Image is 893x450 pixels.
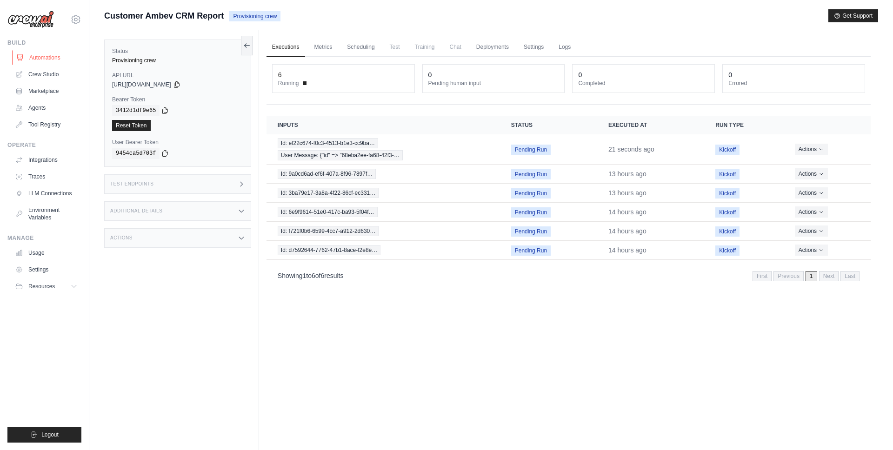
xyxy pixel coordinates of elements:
[11,67,81,82] a: Crew Studio
[278,150,403,160] span: User Message: {"id" => "68eba2ee-fa68-42f3-…
[11,84,81,99] a: Marketplace
[511,188,551,199] span: Pending Run
[7,234,81,242] div: Manage
[597,116,704,134] th: Executed at
[511,207,551,218] span: Pending Run
[795,187,828,199] button: Actions for execution
[715,145,740,155] span: Kickoff
[840,271,860,281] span: Last
[500,116,597,134] th: Status
[278,271,344,280] p: Showing to of results
[795,144,828,155] button: Actions for execution
[112,148,160,159] code: 9454ca5d703f
[104,9,224,22] span: Customer Ambev CRM Report
[846,405,893,450] iframe: Chat Widget
[511,169,551,179] span: Pending Run
[715,245,740,256] span: Kickoff
[11,262,81,277] a: Settings
[715,188,740,199] span: Kickoff
[753,271,860,281] nav: Pagination
[608,246,646,254] time: August 26, 2025 at 22:31 BST
[11,186,81,201] a: LLM Connections
[267,38,305,57] a: Executions
[12,50,82,65] a: Automations
[715,207,740,218] span: Kickoff
[428,70,432,79] div: 0
[278,226,379,236] span: Id: f721f0b6-6599-4cc7-a912-2d630…
[110,235,133,241] h3: Actions
[728,79,859,87] dt: Errored
[341,38,380,57] a: Scheduling
[112,96,243,103] label: Bearer Token
[11,152,81,167] a: Integrations
[278,188,489,198] a: View execution details for Id
[471,38,514,57] a: Deployments
[312,272,315,279] span: 6
[278,207,489,217] a: View execution details for Id
[278,226,489,236] a: View execution details for Id
[608,146,654,153] time: August 27, 2025 at 12:12 BST
[795,206,828,218] button: Actions for execution
[267,116,500,134] th: Inputs
[11,117,81,132] a: Tool Registry
[278,245,381,255] span: Id: d7592644-7762-47b1-8ace-f2e8e…
[11,279,81,294] button: Resources
[608,208,646,216] time: August 26, 2025 at 22:32 BST
[806,271,817,281] span: 1
[11,245,81,260] a: Usage
[112,105,160,116] code: 3412d1df9e65
[444,38,467,56] span: Chat is not available until the deployment is complete
[578,70,582,79] div: 0
[795,225,828,237] button: Actions for execution
[278,138,489,160] a: View execution details for Id
[278,169,489,179] a: View execution details for Id
[553,38,576,57] a: Logs
[518,38,549,57] a: Settings
[608,170,646,178] time: August 26, 2025 at 22:47 BST
[795,168,828,179] button: Actions for execution
[278,245,489,255] a: View execution details for Id
[112,72,243,79] label: API URL
[229,11,280,21] span: Provisioning crew
[278,138,378,148] span: Id: ef22c674-f0c3-4513-b1e3-cc9ba…
[278,188,379,198] span: Id: 3ba79e17-3a8a-4f22-86cf-ec331…
[11,169,81,184] a: Traces
[704,116,783,134] th: Run Type
[7,427,81,443] button: Logout
[267,116,871,287] section: Crew executions table
[608,189,646,197] time: August 26, 2025 at 22:45 BST
[715,226,740,237] span: Kickoff
[11,100,81,115] a: Agents
[428,79,559,87] dt: Pending human input
[511,226,551,237] span: Pending Run
[112,120,151,131] a: Reset Token
[278,79,299,87] span: Running
[278,169,376,179] span: Id: 9a0cd6ad-ef6f-407a-8f96-7897f…
[511,245,551,256] span: Pending Run
[110,181,154,187] h3: Test Endpoints
[28,283,55,290] span: Resources
[773,271,804,281] span: Previous
[7,39,81,46] div: Build
[7,141,81,149] div: Operate
[309,38,338,57] a: Metrics
[753,271,772,281] span: First
[112,81,171,88] span: [URL][DOMAIN_NAME]
[384,38,406,56] span: Test
[110,208,162,214] h3: Additional Details
[608,227,646,235] time: August 26, 2025 at 22:31 BST
[112,139,243,146] label: User Bearer Token
[728,70,732,79] div: 0
[795,245,828,256] button: Actions for execution
[278,70,282,79] div: 6
[112,47,243,55] label: Status
[112,57,243,64] div: Provisioning crew
[267,264,871,287] nav: Pagination
[11,203,81,225] a: Environment Variables
[409,38,440,56] span: Training is not available until the deployment is complete
[715,169,740,179] span: Kickoff
[828,9,878,22] button: Get Support
[819,271,839,281] span: Next
[303,272,307,279] span: 1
